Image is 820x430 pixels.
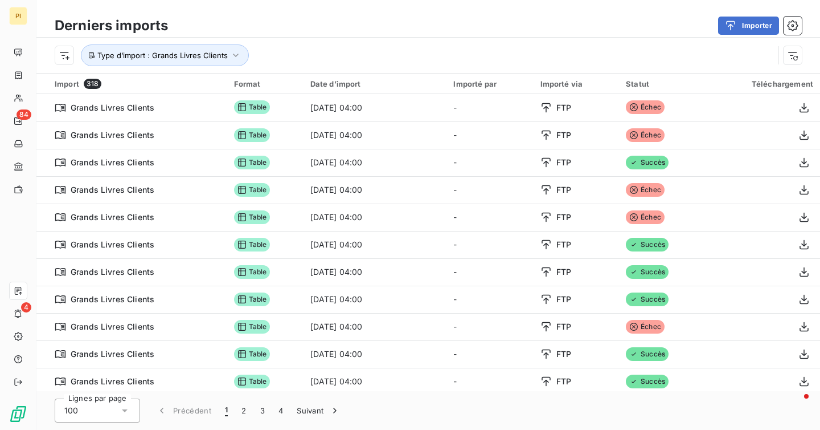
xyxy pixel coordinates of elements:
td: [DATE] 04:00 [304,313,447,340]
span: Échec [626,183,665,197]
span: Grands Livres Clients [71,102,154,113]
span: 318 [84,79,101,89]
span: FTP [556,239,571,250]
h3: Derniers imports [55,15,168,36]
td: - [446,149,533,176]
button: 3 [253,399,272,423]
span: Table [234,100,270,114]
td: [DATE] 04:00 [304,204,447,231]
span: Grands Livres Clients [71,157,154,168]
td: [DATE] 04:00 [304,121,447,149]
div: Date d’import [310,79,440,88]
td: [DATE] 04:00 [304,340,447,368]
span: Échec [626,320,665,334]
div: Téléchargement [712,79,813,88]
td: - [446,94,533,121]
div: PI [9,7,27,25]
td: - [446,286,533,313]
span: Succès [626,265,669,279]
td: [DATE] 04:00 [304,149,447,176]
span: Succès [626,293,669,306]
span: Échec [626,210,665,224]
span: Grands Livres Clients [71,294,154,305]
td: - [446,258,533,286]
span: FTP [556,321,571,332]
span: FTP [556,266,571,278]
span: Succès [626,238,669,251]
button: 4 [272,399,290,423]
td: [DATE] 04:00 [304,231,447,258]
span: FTP [556,212,571,223]
td: - [446,204,533,231]
div: Import [55,79,220,89]
span: Type d’import : Grands Livres Clients [97,51,228,60]
td: [DATE] 04:00 [304,176,447,204]
span: Table [234,156,270,169]
td: - [446,340,533,368]
span: Grands Livres Clients [71,321,154,332]
span: Grands Livres Clients [71,212,154,223]
td: - [446,121,533,149]
span: Grands Livres Clients [71,184,154,196]
div: Importé via [540,79,613,88]
button: Suivant [290,399,347,423]
span: Table [234,238,270,251]
td: - [446,176,533,204]
td: [DATE] 04:00 [304,258,447,286]
span: Table [234,265,270,279]
span: Grands Livres Clients [71,129,154,141]
span: Table [234,128,270,142]
button: Précédent [149,399,218,423]
span: 100 [64,405,78,416]
span: Succès [626,347,669,361]
span: Grands Livres Clients [71,376,154,387]
div: Importé par [453,79,526,88]
button: 2 [235,399,253,423]
span: Table [234,375,270,388]
iframe: Intercom live chat [781,391,809,419]
span: Succès [626,375,669,388]
div: Format [234,79,297,88]
span: Grands Livres Clients [71,266,154,278]
span: FTP [556,376,571,387]
img: Logo LeanPay [9,405,27,423]
div: Statut [626,79,698,88]
span: FTP [556,294,571,305]
span: Table [234,183,270,197]
td: - [446,231,533,258]
span: 1 [225,405,228,416]
span: Succès [626,156,669,169]
span: 84 [17,109,31,120]
span: FTP [556,129,571,141]
span: FTP [556,102,571,113]
td: - [446,313,533,340]
span: Table [234,347,270,361]
span: FTP [556,157,571,168]
span: Échec [626,100,665,114]
span: 4 [21,302,31,313]
button: 1 [218,399,235,423]
td: - [446,368,533,395]
span: FTP [556,184,571,196]
button: Importer [718,17,779,35]
button: Type d’import : Grands Livres Clients [81,44,249,66]
span: Échec [626,128,665,142]
td: [DATE] 04:00 [304,368,447,395]
span: FTP [556,348,571,360]
span: Table [234,210,270,224]
td: [DATE] 04:00 [304,286,447,313]
span: Table [234,320,270,334]
span: Table [234,293,270,306]
span: Grands Livres Clients [71,239,154,250]
span: Grands Livres Clients [71,348,154,360]
td: [DATE] 04:00 [304,94,447,121]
